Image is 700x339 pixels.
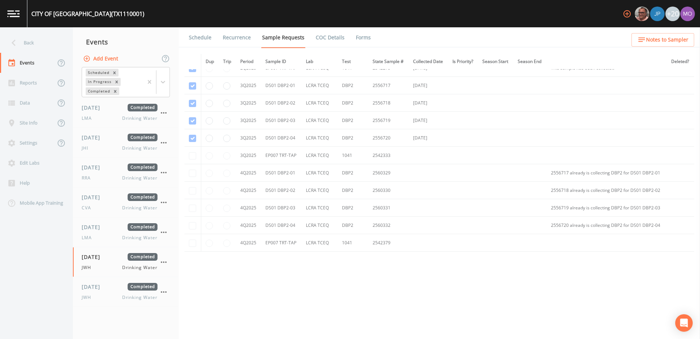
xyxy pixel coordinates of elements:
td: DBP2 [338,77,368,94]
span: [DATE] [82,283,105,291]
img: logo [7,10,20,17]
a: [DATE]CompletedLMADrinking Water [73,217,179,247]
td: [DATE] [409,129,448,147]
td: LCRA TCEQ [302,182,338,199]
th: Dup [201,54,218,70]
button: Add Event [82,52,121,66]
div: CITY OF [GEOGRAPHIC_DATA] (TX1110001) [31,9,144,18]
button: Notes to Sampler [631,33,694,47]
th: Trip [219,54,236,70]
span: Completed [128,283,157,291]
th: Lab [302,54,338,70]
a: Recurrence [222,27,252,48]
td: LCRA TCEQ [302,147,338,164]
th: Is Priority? [448,54,478,70]
td: DS01 DBP2-03 [261,112,302,129]
td: DBP2 [338,129,368,147]
img: 4e251478aba98ce068fb7eae8f78b90c [680,7,695,21]
td: DS01 DBP2-01 [261,164,302,182]
span: [DATE] [82,104,105,111]
td: LCRA TCEQ [302,164,338,182]
span: LMA [82,115,96,122]
td: 3Q2025 [236,112,261,129]
span: [DATE] [82,163,105,171]
th: Deleted? [667,54,694,70]
th: Sample ID [261,54,302,70]
span: [DATE] [82,134,105,141]
td: 4Q2025 [236,199,261,217]
td: DS01 DBP2-02 [261,182,302,199]
td: 2560330 [368,182,409,199]
span: Completed [128,163,157,171]
div: Completed [86,87,111,95]
td: [DATE] [409,112,448,129]
th: Test [338,54,368,70]
span: RRA [82,175,95,181]
div: Joshua gere Paul [650,7,665,21]
td: DS01 DBP2-02 [261,94,302,112]
td: 2542379 [368,234,409,252]
td: 1041 [338,147,368,164]
span: JWH [82,264,96,271]
td: DBP2 [338,199,368,217]
div: Mike Franklin [634,7,650,21]
a: COC Details [315,27,346,48]
span: Completed [128,253,157,261]
td: LCRA TCEQ [302,94,338,112]
span: Completed [128,223,157,231]
span: Drinking Water [122,264,157,271]
td: 2556719 already is collecting DBP2 for DS01 DBP2-03 [547,199,667,217]
th: Collected Date [409,54,448,70]
th: State Sample # [368,54,409,70]
td: LCRA TCEQ [302,217,338,234]
td: DS01 DBP2-04 [261,217,302,234]
div: Events [73,33,179,51]
span: CVA [82,205,96,211]
span: Drinking Water [122,115,157,122]
a: Schedule [188,27,213,48]
span: Completed [128,104,157,111]
td: 3Q2025 [236,147,261,164]
td: DS01 DBP2-04 [261,129,302,147]
span: JHI [82,145,93,151]
a: Sample Requests [261,27,306,48]
td: DS01 DBP2-01 [261,77,302,94]
div: In Progress [86,78,113,86]
td: [DATE] [409,94,448,112]
td: 2556720 [368,129,409,147]
td: 3Q2025 [236,94,261,112]
td: [DATE] [409,77,448,94]
img: 41241ef155101aa6d92a04480b0d0000 [650,7,665,21]
td: 2556720 already is collecting DBP2 for DS01 DBP2-04 [547,217,667,234]
img: e2d790fa78825a4bb76dcb6ab311d44c [635,7,649,21]
a: [DATE]CompletedLMADrinking Water [73,98,179,128]
td: LCRA TCEQ [302,112,338,129]
td: 4Q2025 [236,217,261,234]
td: DBP2 [338,94,368,112]
span: Completed [128,134,157,141]
td: 4Q2025 [236,182,261,199]
th: Season End [513,54,547,70]
span: Drinking Water [122,205,157,211]
div: +20 [665,7,680,21]
a: [DATE]CompletedRRADrinking Water [73,158,179,188]
td: 2556718 already is collecting DBP2 for DS01 DBP2-02 [547,182,667,199]
span: [DATE] [82,223,105,231]
th: Period [236,54,261,70]
td: LCRA TCEQ [302,77,338,94]
span: Drinking Water [122,294,157,301]
td: LCRA TCEQ [302,129,338,147]
span: LMA [82,234,96,241]
span: JWH [82,294,96,301]
span: Drinking Water [122,234,157,241]
a: [DATE]CompletedJWHDrinking Water [73,277,179,307]
span: Drinking Water [122,175,157,181]
td: 4Q2025 [236,164,261,182]
span: Completed [128,193,157,201]
td: 2556718 [368,94,409,112]
td: DBP2 [338,112,368,129]
td: 4Q2025 [236,234,261,252]
td: 2556717 [368,77,409,94]
td: 3Q2025 [236,129,261,147]
a: Forms [355,27,372,48]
